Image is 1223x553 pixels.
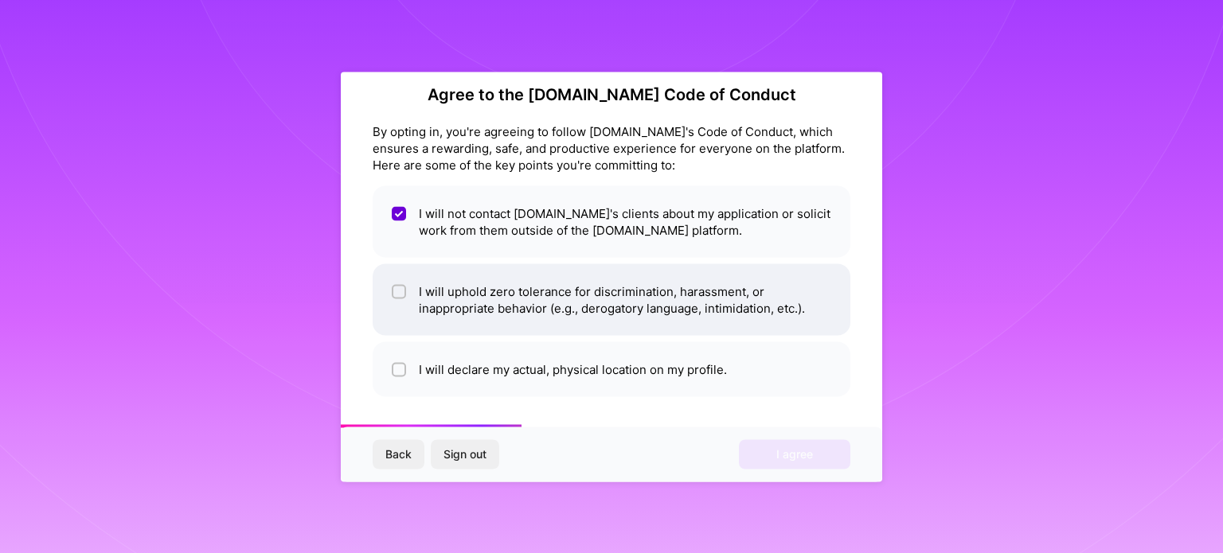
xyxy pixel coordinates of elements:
[443,446,486,462] span: Sign out
[373,341,850,396] li: I will declare my actual, physical location on my profile.
[373,263,850,335] li: I will uphold zero tolerance for discrimination, harassment, or inappropriate behavior (e.g., der...
[373,185,850,257] li: I will not contact [DOMAIN_NAME]'s clients about my application or solicit work from them outside...
[385,446,412,462] span: Back
[431,440,499,469] button: Sign out
[373,440,424,469] button: Back
[373,84,850,103] h2: Agree to the [DOMAIN_NAME] Code of Conduct
[373,123,850,173] div: By opting in, you're agreeing to follow [DOMAIN_NAME]'s Code of Conduct, which ensures a rewardin...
